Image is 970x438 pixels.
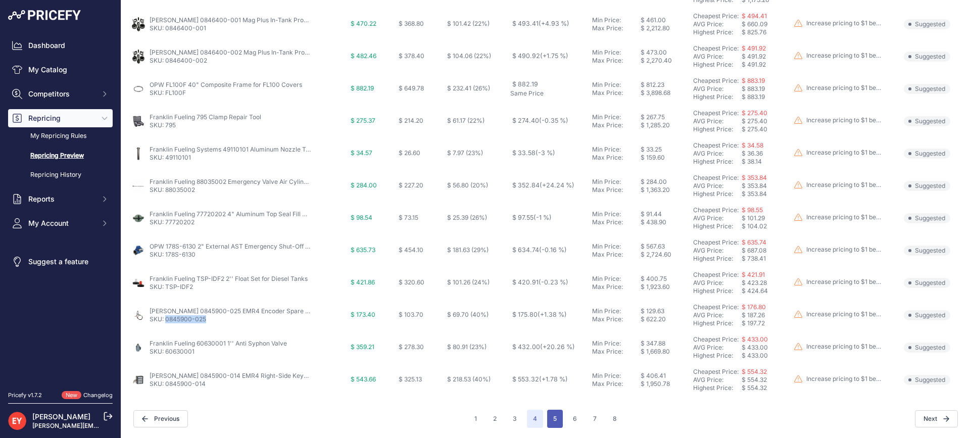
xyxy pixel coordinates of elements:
a: Franklin Fueling 795 Clamp Repair Tool [150,113,261,121]
div: AVG Price: [693,182,742,190]
span: Suggested [904,375,950,385]
div: $ 2,212.80 [641,24,689,32]
span: Suggested [904,116,950,126]
span: $ 378.40 [399,52,424,60]
a: Repricing History [8,166,113,184]
a: SKU: 0846400-002 [150,57,207,64]
a: Highest Price: [693,93,733,101]
a: [PERSON_NAME] 0845900-014 EMR4 Right-Side Keypad for Meter-Mounted Display Head [150,372,410,379]
a: SKU: 88035002 [150,186,195,193]
a: SKU: 795 [150,121,176,129]
a: $ 353.84 [742,174,767,181]
div: $ 1,923.60 [641,283,689,291]
a: Cheapest Price: [693,206,739,214]
div: $ 2,724.60 [641,251,689,259]
span: (-1 %) [533,214,552,221]
span: $ 25.39 (26%) [447,214,487,221]
div: Max Price: [592,218,641,226]
button: Next [915,410,958,427]
a: Cheapest Price: [693,335,739,343]
a: Highest Price: [693,255,733,262]
a: Highest Price: [693,222,733,230]
a: SKU: 178S-6130 [150,251,196,258]
a: SKU: TSP-IDF2 [150,283,193,290]
a: Cheapest Price: [693,303,739,311]
a: Cheapest Price: [693,174,739,181]
span: $ 38.14 [742,158,762,165]
a: Increase pricing to $1 below my cheapest competitor [794,149,882,159]
div: $ 1,363.20 [641,186,689,194]
span: $ 104.02 [742,222,767,230]
span: $ 491.92 [742,44,766,52]
span: (+20.26 %) [540,343,575,351]
span: (+1.38 %) [538,311,567,318]
button: Previous [133,410,188,427]
span: (-0.35 %) [539,117,568,124]
div: $ 2,270.40 [641,57,689,65]
span: $ 103.70 [399,311,423,318]
div: $ 433.00 [742,344,790,352]
span: (-3 %) [536,149,555,157]
div: Max Price: [592,348,641,356]
span: $ 227.20 [399,181,423,189]
a: SKU: 0846400-001 [150,24,206,32]
a: Increase pricing to $1 below my cheapest competitor [794,181,882,191]
a: Cheapest Price: [693,368,739,375]
button: Go to page 1 [468,410,483,428]
a: Cheapest Price: [693,77,739,84]
div: AVG Price: [693,150,742,158]
span: $ 424.64 [742,287,768,295]
a: $ 883.19 [742,77,765,84]
a: [PERSON_NAME] 0846400-002 Mag Plus In-Tank Probe Installation Kit for Light Oil [150,48,387,56]
div: $ 438.90 [641,218,689,226]
span: $ 553.32 [512,375,568,383]
span: $ 61.17 (22%) [447,117,484,124]
div: $ 353.84 [742,182,790,190]
a: [PERSON_NAME] [32,412,90,421]
span: $ 482.46 [351,52,376,60]
p: Same Price [510,89,588,98]
span: $ 635.74 [742,238,766,246]
p: Increase pricing to $1 below my cheapest competitor [806,52,882,60]
div: $ 423.28 [742,279,790,287]
span: $ 104.06 (22%) [447,52,491,60]
span: Suggested [904,19,950,29]
span: $ 432.00 [512,343,575,351]
span: $ 470.22 [351,20,376,27]
a: OPW 178S-6130 2" External AST Emergency Shut-Off Valve [150,242,321,250]
span: Reports [28,194,94,204]
button: Reports [8,190,113,208]
span: $ 73.15 [399,214,418,221]
span: $ 278.30 [399,343,424,351]
a: $ 98.55 [742,206,763,214]
span: $ 543.66 [351,375,376,383]
a: [PERSON_NAME] 0845900-025 EMR4 Encoder Spare Kit [150,307,313,315]
div: AVG Price: [693,279,742,287]
div: $ 491.92 [742,53,790,61]
span: $ 26.60 [399,149,420,157]
div: $ 33.25 [641,145,689,154]
span: $ 214.20 [399,117,423,124]
span: $ 275.40 [742,125,767,133]
a: $ 494.41 [742,12,767,20]
a: Highest Price: [693,61,733,68]
div: Min Price: [592,48,641,57]
span: $ 33.58 [512,149,555,157]
span: $ 554.32 [742,368,767,375]
a: Increase pricing to $1 below my cheapest competitor [794,278,882,288]
div: $ 129.63 [641,307,689,315]
div: $ 812.23 [641,81,689,89]
span: $ 34.58 [742,141,763,149]
div: Max Price: [592,57,641,65]
a: Repricing Preview [8,147,113,165]
div: $ 400.75 [641,275,689,283]
span: $ 649.78 [399,84,424,92]
span: $ 56.80 (20%) [447,181,488,189]
div: $ 406.41 [641,372,689,380]
span: $ 275.37 [351,117,375,124]
a: Increase pricing to $1 below my cheapest competitor [794,213,882,223]
p: Increase pricing to $1 below my cheapest competitor [806,84,882,92]
a: Increase pricing to $1 below my cheapest competitor [794,246,882,256]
